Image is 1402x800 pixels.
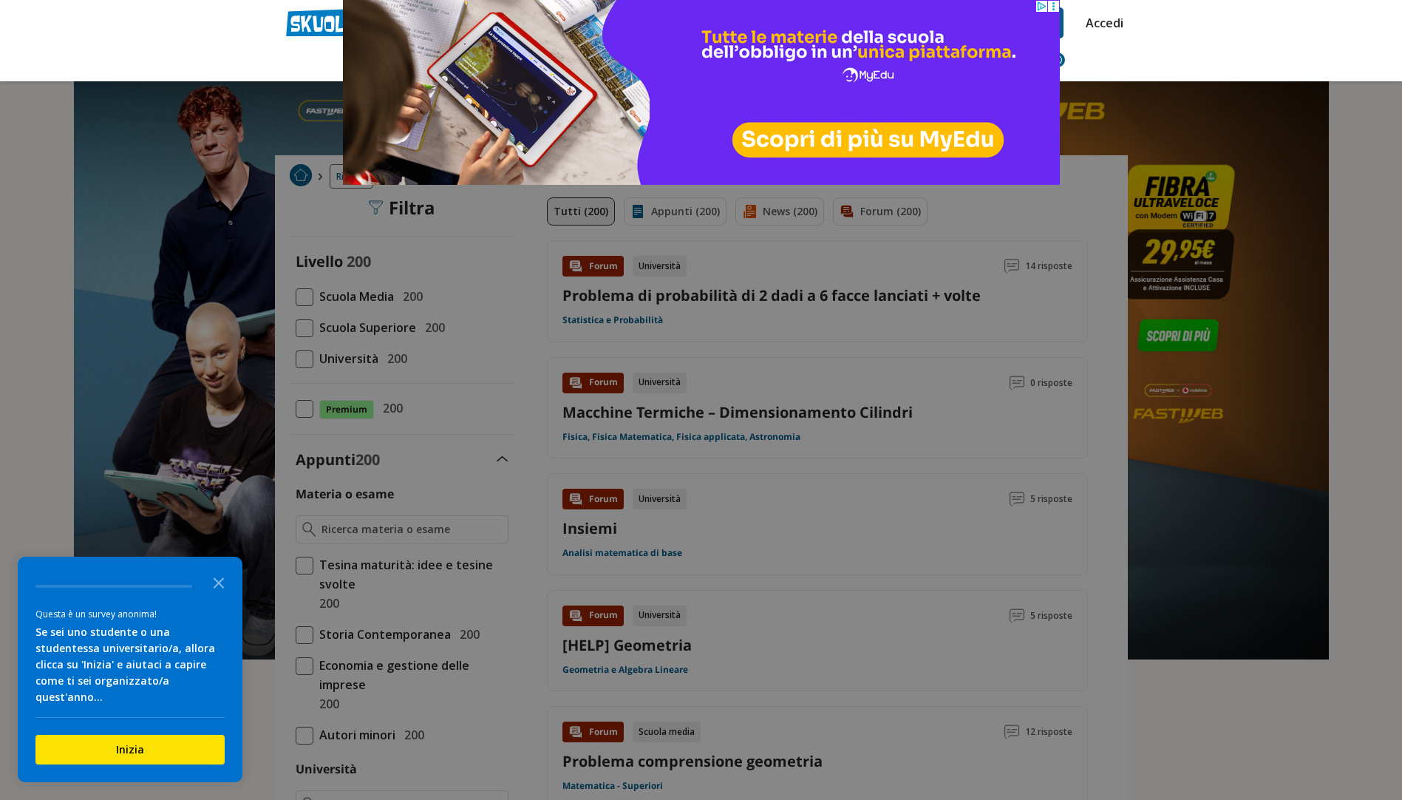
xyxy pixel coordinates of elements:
button: Inizia [35,735,225,765]
button: Close the survey [204,567,234,597]
div: Se sei uno studente o una studentessa universitario/a, allora clicca su 'Inizia' e aiutaci a capi... [35,624,225,705]
div: Questa è un survey anonima! [35,607,225,621]
a: Accedi [1086,7,1117,38]
div: Survey [18,557,242,782]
